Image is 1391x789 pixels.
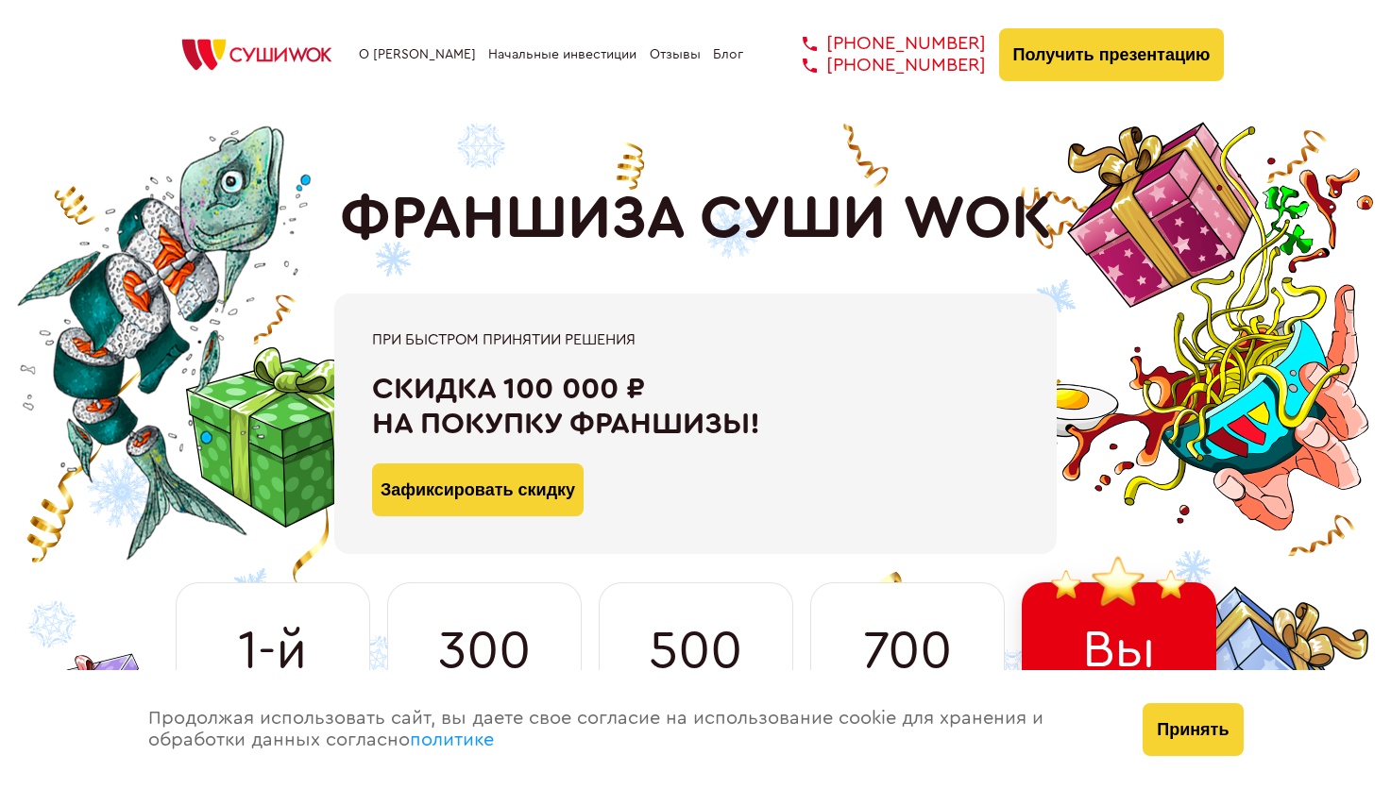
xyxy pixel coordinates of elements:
div: Скидка 100 000 ₽ на покупку франшизы! [372,372,1019,442]
button: Зафиксировать скидку [372,463,584,516]
span: 300 [438,621,531,681]
a: [PHONE_NUMBER] [774,55,986,76]
span: Вы [1082,620,1156,680]
span: 500 [649,621,742,681]
img: СУШИWOK [167,34,347,76]
span: 700 [863,621,952,681]
a: Блог [713,47,743,62]
a: [PHONE_NUMBER] [774,33,986,55]
h1: ФРАНШИЗА СУШИ WOK [340,184,1052,254]
button: Получить презентацию [999,28,1225,81]
a: политике [410,730,494,749]
a: Начальные инвестиции [488,47,636,62]
a: Отзывы [650,47,701,62]
a: О [PERSON_NAME] [359,47,476,62]
span: 1-й [238,621,307,681]
div: Продолжая использовать сайт, вы даете свое согласие на использование cookie для хранения и обрабо... [129,670,1125,789]
button: Принять [1143,703,1243,756]
div: При быстром принятии решения [372,331,1019,348]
